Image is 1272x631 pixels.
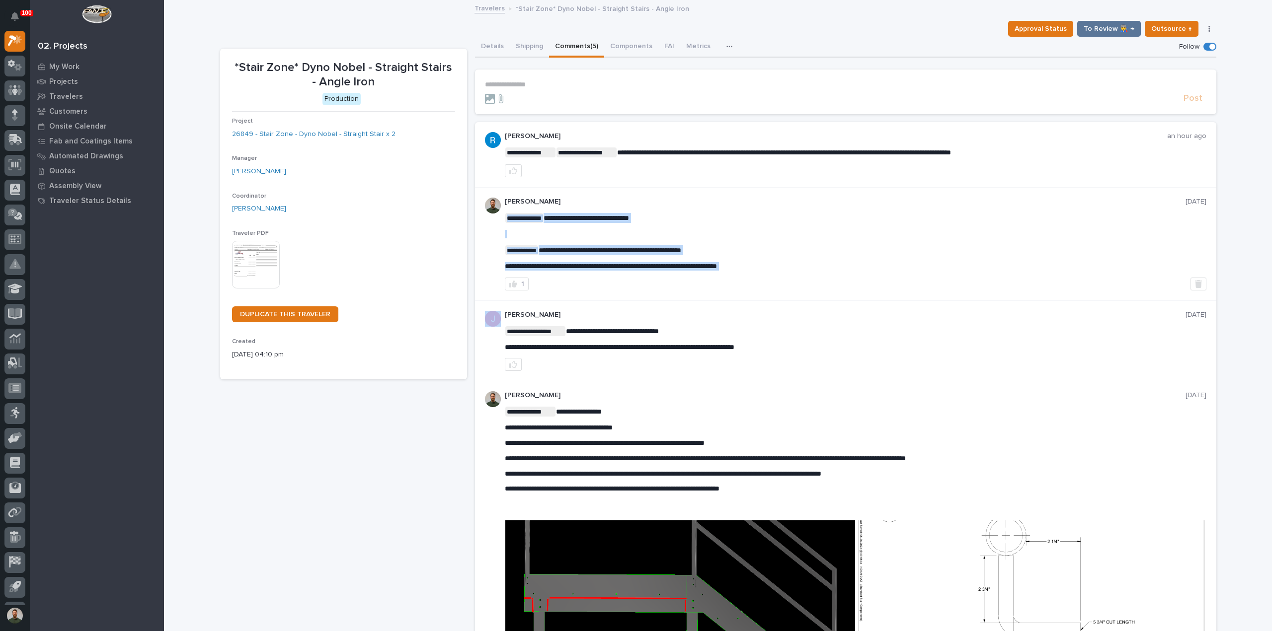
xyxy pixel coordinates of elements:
[49,137,133,146] p: Fab and Coatings Items
[505,198,1186,206] p: [PERSON_NAME]
[505,278,529,290] button: 1
[232,230,269,236] span: Traveler PDF
[30,104,164,119] a: Customers
[1008,21,1073,37] button: Approval Status
[1180,93,1206,104] button: Post
[49,92,83,101] p: Travelers
[510,37,549,58] button: Shipping
[505,311,1186,319] p: [PERSON_NAME]
[82,5,111,23] img: Workspace Logo
[1167,132,1206,140] p: an hour ago
[22,9,32,16] p: 100
[1186,198,1206,206] p: [DATE]
[49,182,101,191] p: Assembly View
[232,129,396,140] a: 26849 - Stair Zone - Dyno Nobel - Straight Stair x 2
[49,197,131,206] p: Traveler Status Details
[232,204,286,214] a: [PERSON_NAME]
[30,89,164,104] a: Travelers
[49,107,87,116] p: Customers
[4,6,25,27] button: Notifications
[49,152,123,161] p: Automated Drawings
[485,391,501,407] img: AATXAJw4slNr5ea0WduZQVIpKGhdapBAGQ9xVsOeEvl5=s96-c
[49,167,76,176] p: Quotes
[232,118,253,124] span: Project
[1077,21,1141,37] button: To Review 👨‍🏭 →
[505,132,1167,140] p: [PERSON_NAME]
[232,155,257,161] span: Manager
[505,391,1186,400] p: [PERSON_NAME]
[30,119,164,134] a: Onsite Calendar
[1179,43,1199,51] p: Follow
[49,63,79,71] p: My Work
[1151,23,1192,35] span: Outsource ↑
[30,178,164,193] a: Assembly View
[658,37,680,58] button: FAI
[505,164,522,177] button: like this post
[549,37,604,58] button: Comments (5)
[38,41,87,52] div: 02. Projects
[485,198,501,213] img: AATXAJw4slNr5ea0WduZQVIpKGhdapBAGQ9xVsOeEvl5=s96-c
[232,350,455,360] p: [DATE] 04:10 pm
[1191,278,1206,290] button: Delete post
[30,59,164,74] a: My Work
[475,2,505,13] a: Travelers
[521,280,524,287] div: 1
[1186,311,1206,319] p: [DATE]
[30,193,164,208] a: Traveler Status Details
[485,311,501,327] img: ACg8ocI-SXp0KwvcdjE4ZoRMyLsZRSgZqnEZt9q_hAaElEsh-D-asw=s96-c
[232,61,455,89] p: *Stair Zone* Dyno Nobel - Straight Stairs - Angle Iron
[30,134,164,148] a: Fab and Coatings Items
[49,122,107,131] p: Onsite Calendar
[475,37,510,58] button: Details
[322,93,361,105] div: Production
[505,358,522,371] button: like this post
[30,163,164,178] a: Quotes
[232,193,266,199] span: Coordinator
[30,74,164,89] a: Projects
[49,77,78,86] p: Projects
[1015,23,1067,35] span: Approval Status
[604,37,658,58] button: Components
[1186,391,1206,400] p: [DATE]
[485,132,501,148] img: ACg8ocJzREKTsG2KK4bFBgITIeWKBuirZsrmGEaft0VLTV-nABbOCg=s96-c
[1084,23,1134,35] span: To Review 👨‍🏭 →
[1184,93,1202,104] span: Post
[1145,21,1198,37] button: Outsource ↑
[680,37,716,58] button: Metrics
[4,605,25,626] button: users-avatar
[232,306,338,322] a: DUPLICATE THIS TRAVELER
[240,311,330,318] span: DUPLICATE THIS TRAVELER
[232,339,255,345] span: Created
[30,148,164,163] a: Automated Drawings
[516,2,689,13] p: *Stair Zone* Dyno Nobel - Straight Stairs - Angle Iron
[232,166,286,177] a: [PERSON_NAME]
[12,12,25,28] div: Notifications100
